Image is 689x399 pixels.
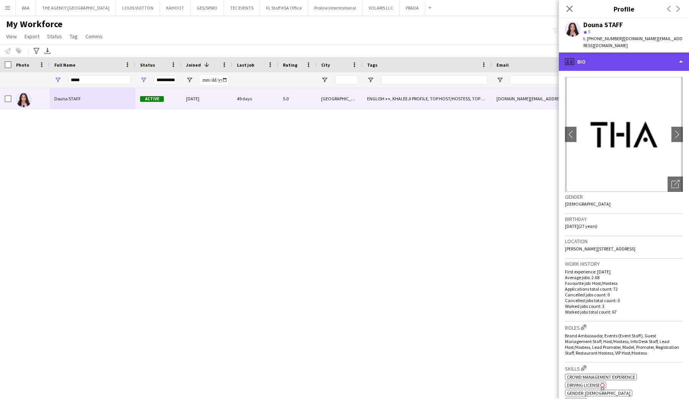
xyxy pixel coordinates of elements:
button: TEC EVENTS [224,0,260,15]
span: Gender: [DEMOGRAPHIC_DATA] [567,390,630,396]
h3: Work history [565,260,683,267]
span: Status [47,33,62,40]
div: ENGLISH ++, KHALEEJI PROFILE, TOP HOST/HOSTESS, TOP PROMOTER, TOP [PERSON_NAME] [362,88,492,109]
span: Full Name [54,62,75,68]
button: Open Filter Menu [186,77,193,83]
span: Email [496,62,509,68]
span: Photo [16,62,29,68]
button: Proline Interntational [308,0,362,15]
button: PRADA [400,0,425,15]
span: Comms [85,33,103,40]
button: Open Filter Menu [321,77,328,83]
button: RAA [16,0,36,15]
span: | [DOMAIN_NAME][EMAIL_ADDRESS][DOMAIN_NAME] [583,36,682,48]
input: Tags Filter Input [381,75,487,85]
div: [DATE] [181,88,232,109]
input: Email Filter Input [510,75,640,85]
app-action-btn: Advanced filters [32,46,41,56]
span: Tag [70,33,78,40]
div: 49 days [232,88,278,109]
button: LOUIS VUITTON [116,0,160,15]
span: [DATE] (27 years) [565,223,598,229]
img: Crew avatar or photo [565,77,683,192]
app-action-btn: Export XLSX [43,46,52,56]
span: Rating [283,62,297,68]
p: Worked jobs count: 3 [565,303,683,309]
button: VOLARIS LLC [362,0,400,15]
span: Export [24,33,39,40]
span: My Workforce [6,18,62,30]
button: KAHOOT [160,0,191,15]
span: [DEMOGRAPHIC_DATA] [565,201,611,207]
a: Export [21,31,42,41]
p: Average jobs: 2.68 [565,275,683,280]
p: Cancelled jobs count: 0 [565,292,683,298]
h3: Skills [565,364,683,372]
div: 5.0 [278,88,317,109]
input: Joined Filter Input [200,75,228,85]
span: Joined [186,62,201,68]
button: FL Staff KSA Office [260,0,308,15]
div: Open photos pop-in [668,177,683,192]
span: View [6,33,17,40]
button: THE AGENCY [GEOGRAPHIC_DATA] [36,0,116,15]
div: Bio [559,52,689,71]
div: [GEOGRAPHIC_DATA] [317,88,362,109]
button: Open Filter Menu [140,77,147,83]
h3: Roles [565,323,683,331]
span: t. [PHONE_NUMBER] [583,36,623,41]
button: Open Filter Menu [367,77,374,83]
span: Douna STAFF [54,96,81,101]
span: Last job [237,62,254,68]
p: Applications total count: 72 [565,286,683,292]
h3: Location [565,238,683,245]
span: Driving License [567,382,600,388]
a: Comms [82,31,106,41]
div: [DOMAIN_NAME][EMAIL_ADDRESS][DOMAIN_NAME] [492,88,645,109]
button: Open Filter Menu [496,77,503,83]
div: Douna STAFF [583,21,623,28]
span: Status [140,62,155,68]
input: City Filter Input [335,75,358,85]
span: Tags [367,62,377,68]
button: Open Filter Menu [54,77,61,83]
input: Full Name Filter Input [68,75,131,85]
a: Tag [67,31,81,41]
span: City [321,62,330,68]
span: Brand Ambassador, Events (Event Staff), Guest Management Staff, Host/Hostess, Info Desk Staff, Le... [565,333,679,356]
span: Crowd management experience [567,374,635,380]
h3: Birthday [565,216,683,222]
p: Cancelled jobs total count: 0 [565,298,683,303]
p: First experience: [DATE] [565,269,683,275]
p: Worked jobs total count: 67 [565,309,683,315]
a: Status [44,31,65,41]
span: 5 [588,29,590,34]
img: Douna STAFF [16,92,31,107]
span: Active [140,96,164,102]
span: [PERSON_NAME][STREET_ADDRESS] [565,246,635,252]
a: View [3,31,20,41]
button: GES/SPIRO [191,0,224,15]
p: Favourite job: Host/Hostess [565,280,683,286]
h3: Gender [565,193,683,200]
h3: Profile [559,4,689,14]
